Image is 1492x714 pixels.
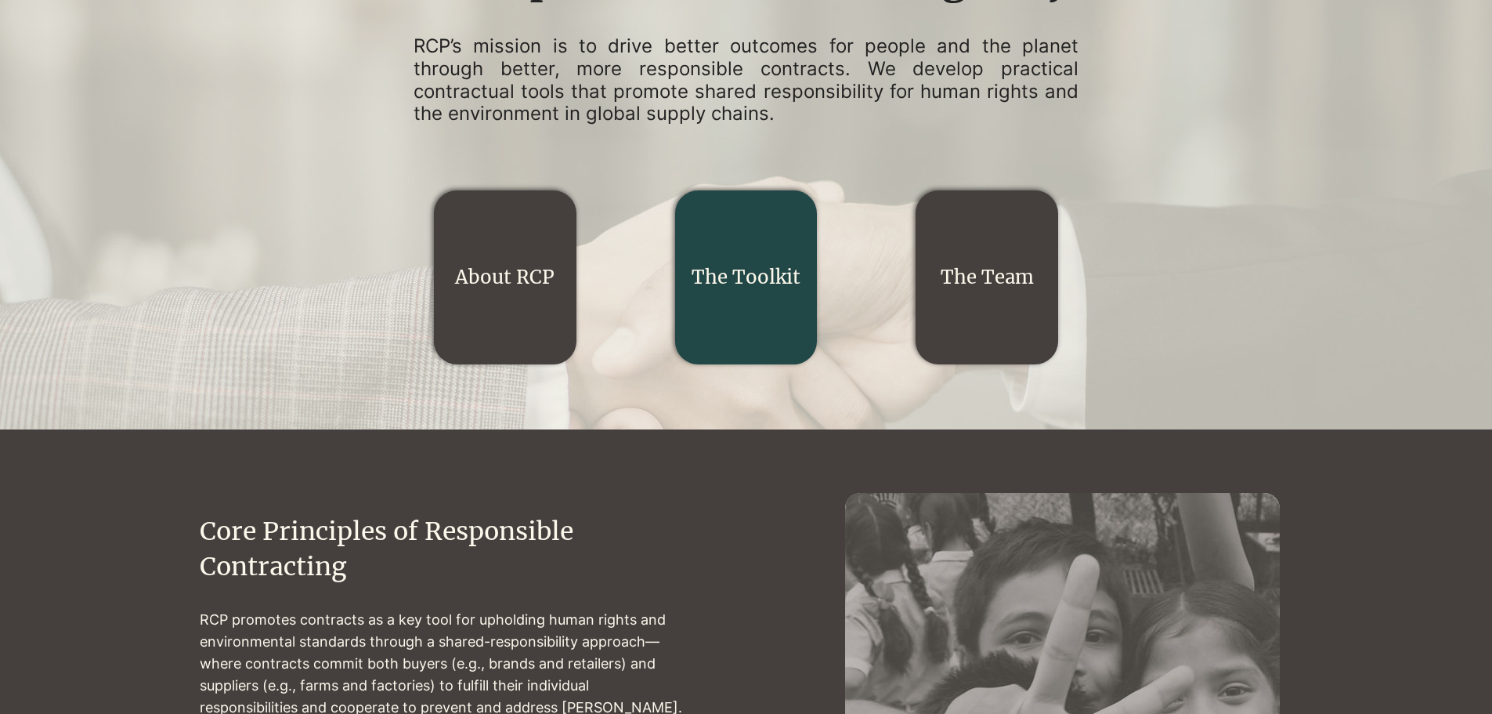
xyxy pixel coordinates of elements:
[455,265,555,289] a: About RCP
[414,35,1079,125] p: RCP’s mission is to drive better outcomes for people and the planet through better, more responsi...
[200,514,685,585] h2: Core Principles of Responsible Contracting
[692,265,800,289] a: The Toolkit
[941,265,1034,289] a: The Team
